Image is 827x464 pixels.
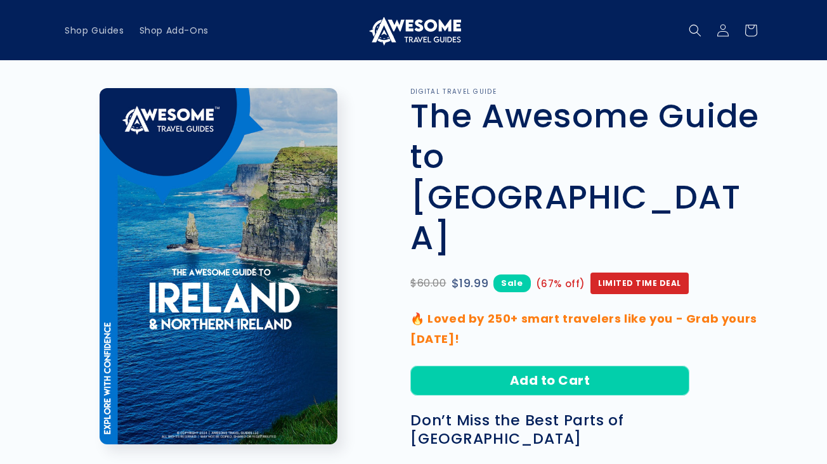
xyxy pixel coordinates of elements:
span: Sale [493,274,530,292]
span: (67% off) [536,275,585,292]
button: Add to Cart [410,366,689,396]
span: $19.99 [452,273,489,293]
h1: The Awesome Guide to [GEOGRAPHIC_DATA] [410,96,762,258]
span: Shop Guides [65,25,124,36]
p: 🔥 Loved by 250+ smart travelers like you - Grab yours [DATE]! [410,309,762,350]
span: Shop Add-Ons [140,25,209,36]
h3: Don’t Miss the Best Parts of [GEOGRAPHIC_DATA] [410,411,762,448]
span: Limited Time Deal [590,273,689,294]
a: Awesome Travel Guides [361,10,466,50]
summary: Search [681,16,709,44]
span: $60.00 [410,274,446,293]
a: Shop Guides [57,17,132,44]
a: Shop Add-Ons [132,17,216,44]
img: Awesome Travel Guides [366,15,461,46]
p: DIGITAL TRAVEL GUIDE [410,88,762,96]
